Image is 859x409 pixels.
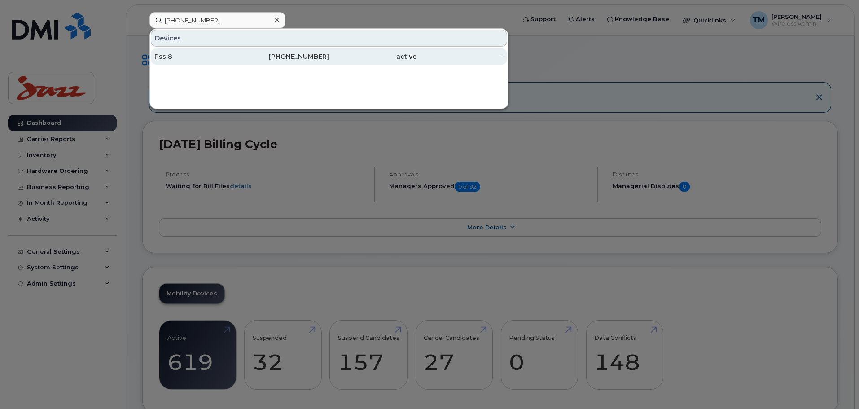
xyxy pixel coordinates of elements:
[242,52,329,61] div: [PHONE_NUMBER]
[151,30,507,47] div: Devices
[329,52,416,61] div: active
[154,52,242,61] div: Pss 8
[151,48,507,65] a: Pss 8[PHONE_NUMBER]active-
[416,52,504,61] div: -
